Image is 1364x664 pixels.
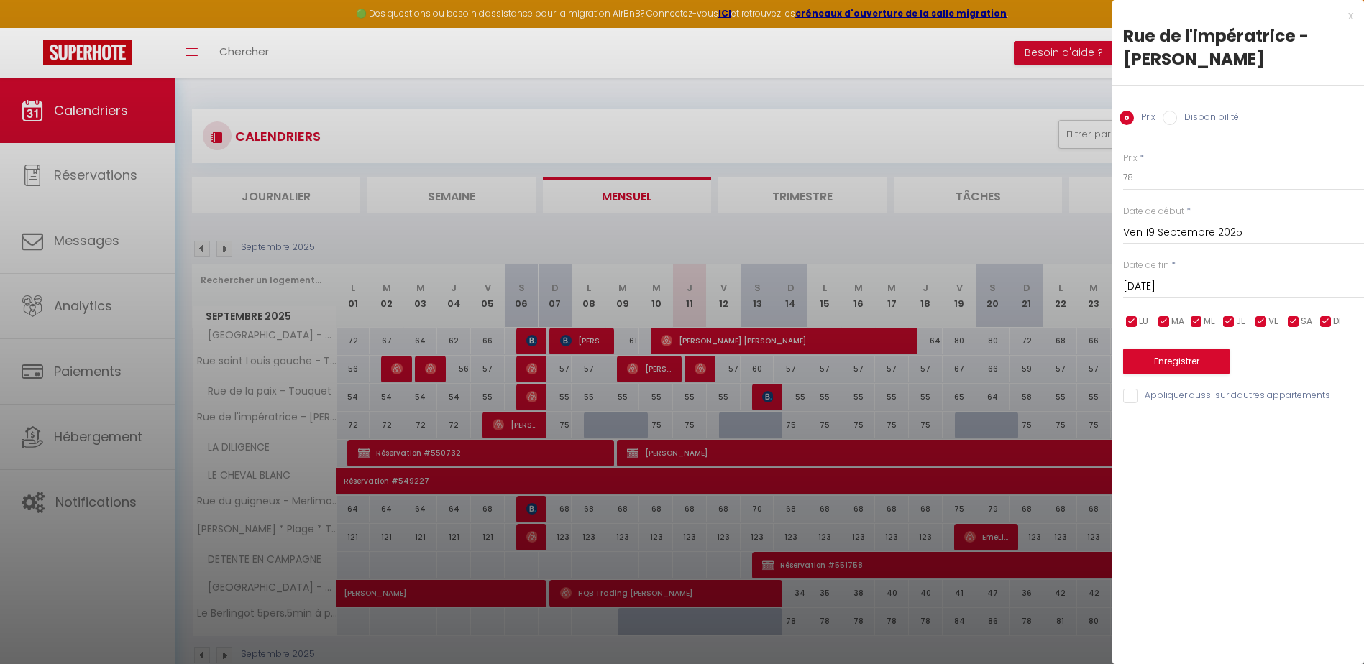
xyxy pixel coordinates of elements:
span: SA [1301,315,1312,328]
div: x [1112,7,1353,24]
label: Disponibilité [1177,111,1239,126]
span: MA [1171,315,1184,328]
div: Rue de l'impératrice - [PERSON_NAME] [1123,24,1353,70]
label: Date de fin [1123,259,1169,272]
button: Enregistrer [1123,349,1230,374]
span: LU [1139,315,1148,328]
span: ME [1204,315,1215,328]
button: Ouvrir le widget de chat LiveChat [12,6,55,49]
span: DI [1333,315,1341,328]
label: Prix [1123,152,1138,165]
label: Prix [1134,111,1155,126]
span: JE [1236,315,1245,328]
span: VE [1268,315,1278,328]
label: Date de début [1123,205,1184,218]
